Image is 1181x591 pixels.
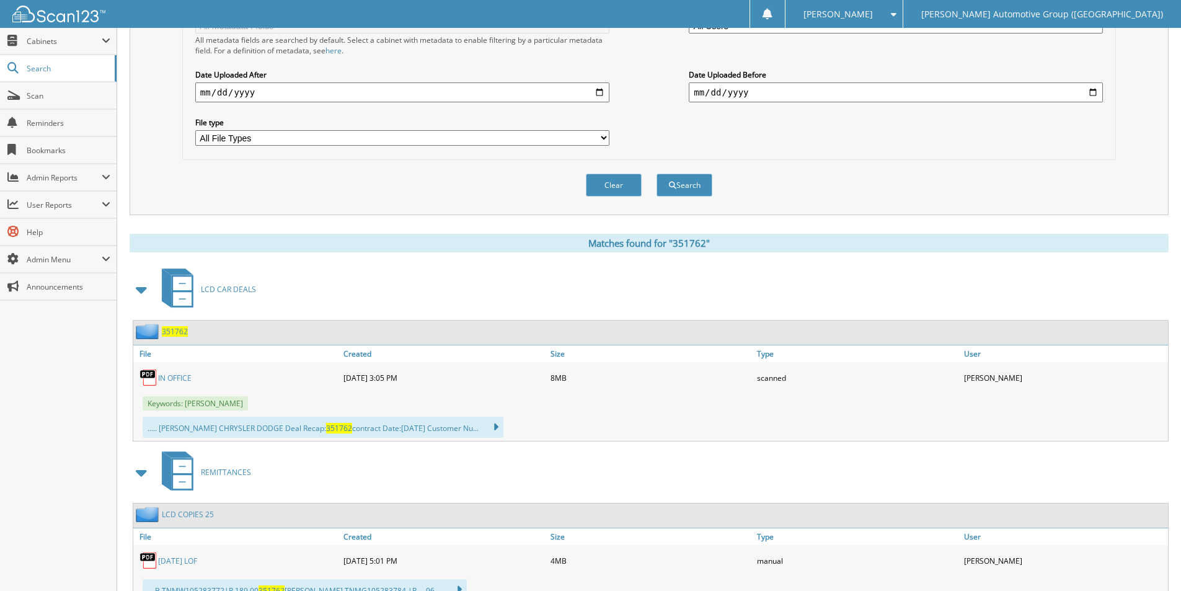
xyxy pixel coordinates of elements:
[143,417,503,438] div: ..... [PERSON_NAME] CHRYSLER DODGE Deal Recap: contract Date:[DATE] Customer Nu...
[754,345,961,362] a: Type
[133,345,340,362] a: File
[162,509,214,520] a: LCD COPIES 25
[27,227,110,238] span: Help
[326,423,352,433] span: 351762
[27,36,102,47] span: Cabinets
[754,548,961,573] div: manual
[136,324,162,339] img: folder2.png
[1119,531,1181,591] iframe: Chat Widget
[27,63,108,74] span: Search
[547,365,754,390] div: 8MB
[921,11,1163,18] span: [PERSON_NAME] Automotive Group ([GEOGRAPHIC_DATA])
[586,174,642,197] button: Clear
[340,365,547,390] div: [DATE] 3:05 PM
[201,284,256,295] span: LCD CAR DEALS
[961,345,1168,362] a: User
[547,548,754,573] div: 4MB
[27,91,110,101] span: Scan
[154,265,256,314] a: LCD CAR DEALS
[803,11,873,18] span: [PERSON_NAME]
[133,528,340,545] a: File
[27,200,102,210] span: User Reports
[162,326,188,337] a: 351762
[547,528,754,545] a: Size
[27,172,102,183] span: Admin Reports
[325,45,342,56] a: here
[201,467,251,478] span: REMITTANCES
[754,365,961,390] div: scanned
[689,69,1103,80] label: Date Uploaded Before
[158,373,192,383] a: IN OFFICE
[195,69,609,80] label: Date Uploaded After
[961,365,1168,390] div: [PERSON_NAME]
[27,282,110,292] span: Announcements
[195,117,609,128] label: File type
[195,82,609,102] input: start
[340,548,547,573] div: [DATE] 5:01 PM
[657,174,712,197] button: Search
[27,254,102,265] span: Admin Menu
[340,528,547,545] a: Created
[27,145,110,156] span: Bookmarks
[139,551,158,570] img: PDF.png
[547,345,754,362] a: Size
[143,396,248,411] span: Keywords: [PERSON_NAME]
[154,448,251,497] a: REMITTANCES
[139,368,158,387] img: PDF.png
[130,234,1169,252] div: Matches found for "351762"
[340,345,547,362] a: Created
[195,35,609,56] div: All metadata fields are searched by default. Select a cabinet with metadata to enable filtering b...
[158,556,197,566] a: [DATE] LOF
[961,528,1168,545] a: User
[754,528,961,545] a: Type
[12,6,105,22] img: scan123-logo-white.svg
[961,548,1168,573] div: [PERSON_NAME]
[689,82,1103,102] input: end
[136,507,162,522] img: folder2.png
[27,118,110,128] span: Reminders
